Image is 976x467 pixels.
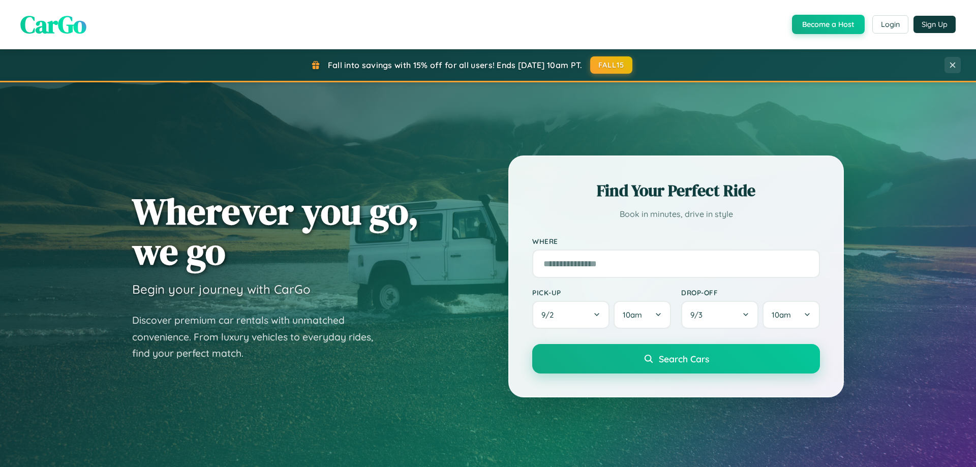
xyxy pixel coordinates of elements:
[532,301,609,329] button: 9/2
[328,60,583,70] span: Fall into savings with 15% off for all users! Ends [DATE] 10am PT.
[792,15,865,34] button: Become a Host
[590,56,633,74] button: FALL15
[541,310,559,320] span: 9 / 2
[532,344,820,373] button: Search Cars
[623,310,642,320] span: 10am
[681,301,758,329] button: 9/3
[132,282,311,297] h3: Begin your journey with CarGo
[681,288,820,297] label: Drop-off
[532,179,820,202] h2: Find Your Perfect Ride
[20,8,86,41] span: CarGo
[532,207,820,222] p: Book in minutes, drive in style
[772,310,791,320] span: 10am
[872,15,908,34] button: Login
[762,301,820,329] button: 10am
[532,237,820,245] label: Where
[913,16,956,33] button: Sign Up
[532,288,671,297] label: Pick-up
[690,310,708,320] span: 9 / 3
[132,312,386,362] p: Discover premium car rentals with unmatched convenience. From luxury vehicles to everyday rides, ...
[132,191,419,271] h1: Wherever you go, we go
[659,353,709,364] span: Search Cars
[614,301,671,329] button: 10am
